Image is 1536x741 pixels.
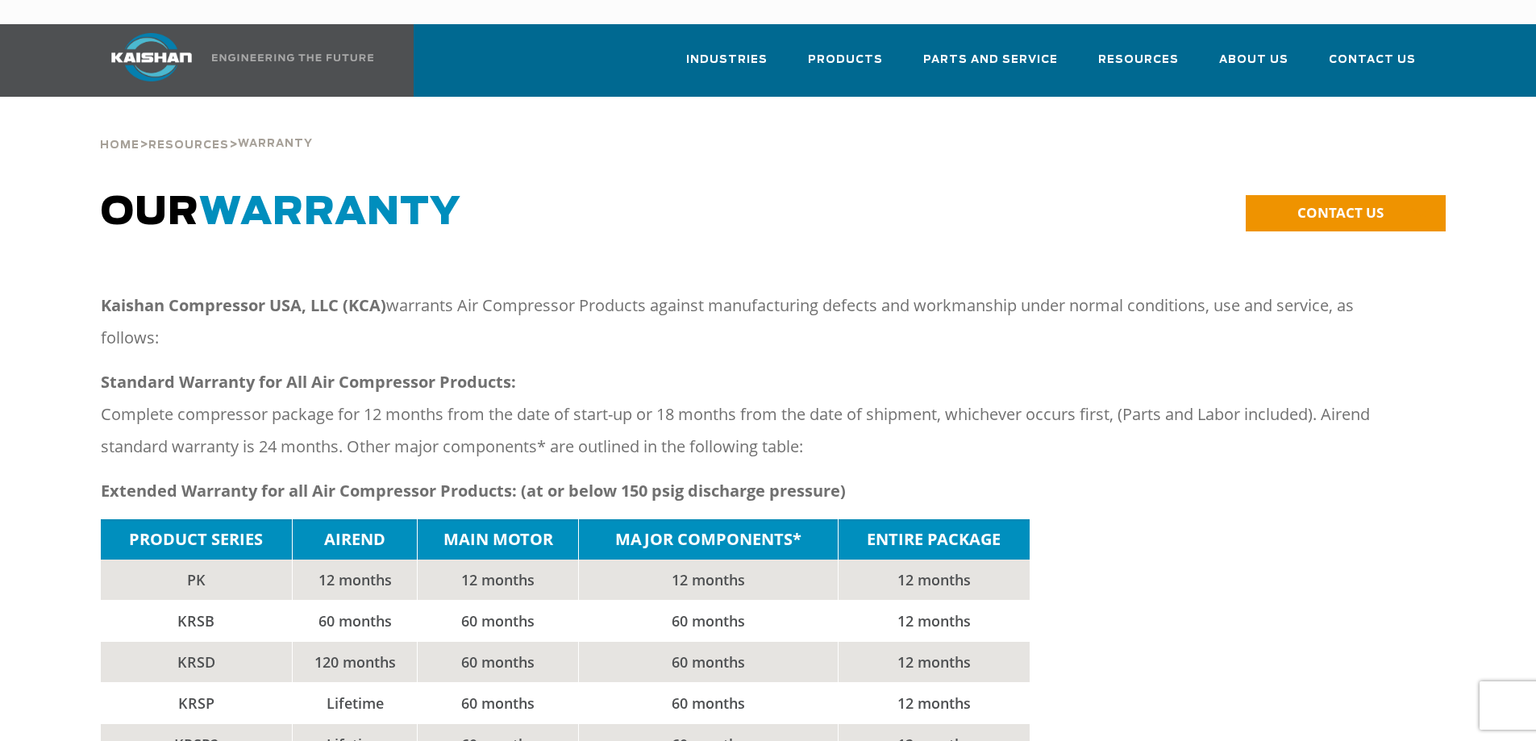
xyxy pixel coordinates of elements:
span: Resources [1098,51,1179,69]
span: Resources [148,140,229,151]
p: warrants Air Compressor Products against manufacturing defects and workmanship under normal condi... [101,289,1407,354]
span: Industries [686,51,768,69]
a: Industries [686,39,768,94]
a: Contact Us [1329,39,1416,94]
td: KRSB [101,601,293,642]
td: 60 months [579,642,838,683]
a: CONTACT US [1246,195,1446,231]
td: AIREND [292,519,418,560]
img: Engineering the future [212,54,373,61]
td: KRSP [101,683,293,724]
td: MAJOR COMPONENTS* [579,519,838,560]
span: OUR [101,194,461,232]
span: About Us [1219,51,1288,69]
td: 60 months [579,601,838,642]
td: 12 months [838,683,1030,724]
a: About Us [1219,39,1288,94]
a: Resources [1098,39,1179,94]
a: Parts and Service [923,39,1058,94]
td: 60 months [292,601,418,642]
td: 60 months [418,683,579,724]
div: > > [100,97,313,158]
strong: Extended Warranty for all Air Compressor Products: (at or below 150 psig discharge pressure) [101,480,846,502]
span: Parts and Service [923,51,1058,69]
td: 60 months [579,683,838,724]
td: 12 months [838,642,1030,683]
span: Products [808,51,883,69]
td: 12 months [579,560,838,601]
span: Contact Us [1329,51,1416,69]
td: ENTIRE PACKAGE [838,519,1030,560]
td: KRSD [101,642,293,683]
td: 12 months [838,601,1030,642]
span: CONTACT US [1297,203,1384,222]
td: PK [101,560,293,601]
span: WARRANTY [199,194,461,232]
td: MAIN MOTOR [418,519,579,560]
a: Home [100,137,139,152]
td: 12 months [418,560,579,601]
td: 120 months [292,642,418,683]
td: 12 months [292,560,418,601]
strong: Kaishan Compressor USA, LLC (KCA) [101,294,386,316]
a: Products [808,39,883,94]
img: kaishan logo [91,33,212,81]
td: 60 months [418,642,579,683]
p: Complete compressor package for 12 months from the date of start-up or 18 months from the date of... [101,366,1407,463]
td: 12 months [838,560,1030,601]
strong: Standard Warranty for All Air Compressor Products: [101,371,516,393]
td: 60 months [418,601,579,642]
a: Resources [148,137,229,152]
td: Lifetime [292,683,418,724]
a: Kaishan USA [91,24,377,97]
span: Home [100,140,139,151]
span: Warranty [238,139,313,149]
td: PRODUCT SERIES [101,519,293,560]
